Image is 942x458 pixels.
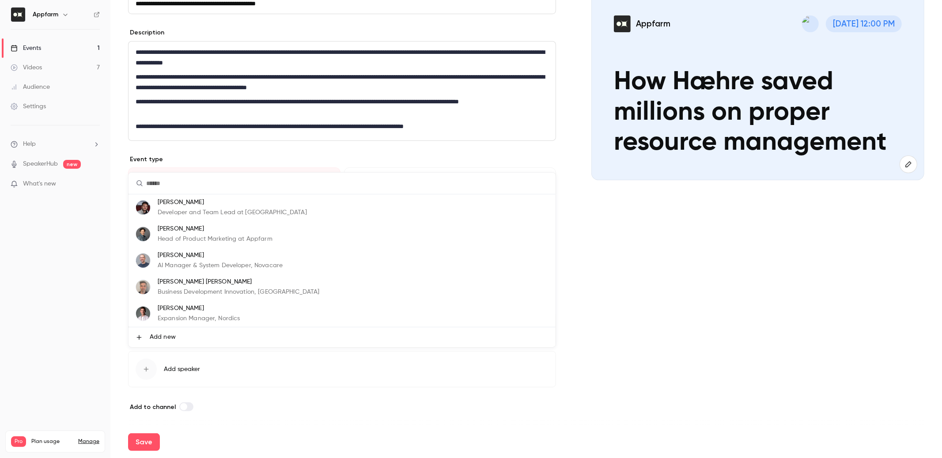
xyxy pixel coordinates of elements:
[136,280,150,294] img: Alexander Guy Grønli-Raastad
[136,307,150,321] img: Emil Gustafsson
[158,224,272,234] p: [PERSON_NAME]
[150,333,176,342] span: Add new
[158,198,307,207] p: [PERSON_NAME]
[136,227,150,241] img: Aaron Beaton
[158,251,283,260] p: [PERSON_NAME]
[158,314,240,323] p: Expansion Manager, Nordics
[158,261,283,270] p: AI Manager & System Developer, Novacare
[158,277,320,287] p: [PERSON_NAME] [PERSON_NAME]
[136,254,150,268] img: Sigve Fast
[158,304,240,313] p: [PERSON_NAME]
[158,288,320,297] p: Business Development Innovation, [GEOGRAPHIC_DATA]
[158,235,272,244] p: Head of Product Marketing at Appfarm
[158,208,307,217] p: Developer and Team Lead at [GEOGRAPHIC_DATA]
[136,201,150,215] img: Erlend Aas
